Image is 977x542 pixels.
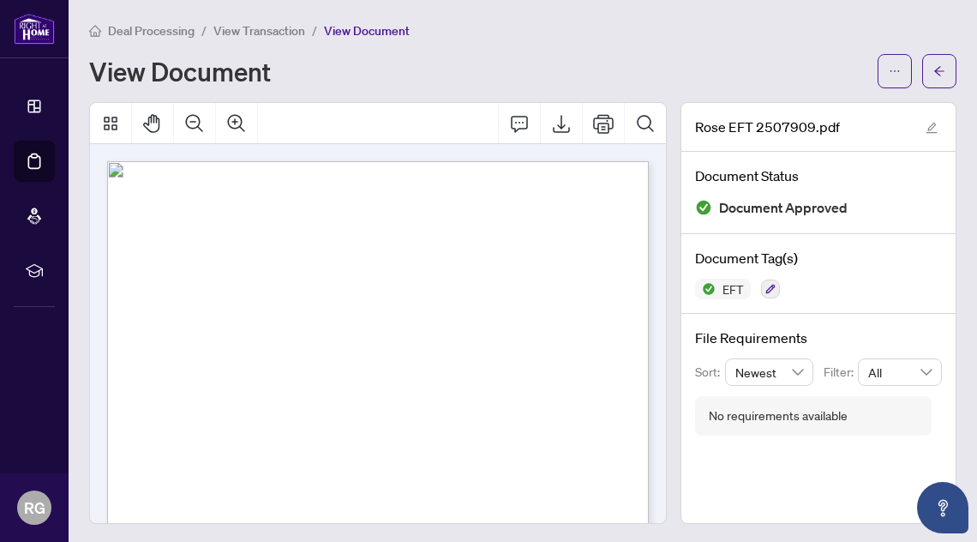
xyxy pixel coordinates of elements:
[889,65,901,77] span: ellipsis
[917,482,968,533] button: Open asap
[14,13,55,45] img: logo
[695,328,942,348] h4: File Requirements
[324,23,410,39] span: View Document
[695,279,716,299] img: Status Icon
[695,166,942,186] h4: Document Status
[89,57,271,85] h1: View Document
[695,248,942,268] h4: Document Tag(s)
[213,23,305,39] span: View Transaction
[933,65,945,77] span: arrow-left
[735,359,804,385] span: Newest
[719,196,848,220] span: Document Approved
[695,117,840,137] span: Rose EFT 2507909.pdf
[201,21,207,40] li: /
[89,25,101,37] span: home
[868,359,932,385] span: All
[108,23,195,39] span: Deal Processing
[709,406,848,425] div: No requirements available
[312,21,317,40] li: /
[695,363,725,382] p: Sort:
[926,122,938,134] span: edit
[24,496,45,520] span: RG
[824,363,858,382] p: Filter:
[695,199,712,216] img: Document Status
[716,283,751,295] span: EFT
